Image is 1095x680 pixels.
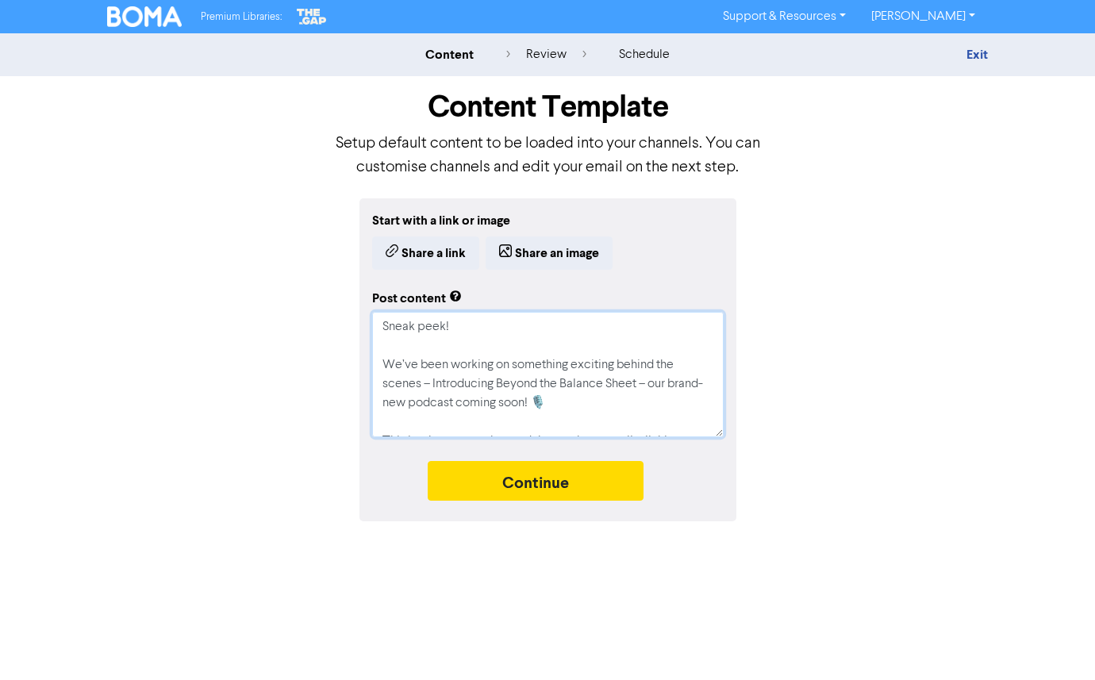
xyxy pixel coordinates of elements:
a: Exit [966,47,988,63]
div: review [506,45,586,64]
div: content [425,45,474,64]
img: The Gap [294,6,329,27]
span: Premium Libraries: [201,12,282,22]
button: Share a link [372,236,479,270]
a: Support & Resources [710,4,859,29]
div: schedule [619,45,670,64]
div: Start with a link or image [372,211,724,230]
button: Continue [428,461,644,501]
p: Setup default content to be loaded into your channels. You can customise channels and edit your e... [333,132,762,179]
iframe: Chat Widget [1016,604,1095,680]
textarea: Sneak peek! We’ve been working on something exciting behind the scenes – Introducing Beyond the B... [372,312,724,437]
img: BOMA Logo [107,6,182,27]
div: Post content [372,289,462,308]
a: [PERSON_NAME] [859,4,988,29]
h1: Content Template [333,89,762,125]
button: Share an image [486,236,613,270]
